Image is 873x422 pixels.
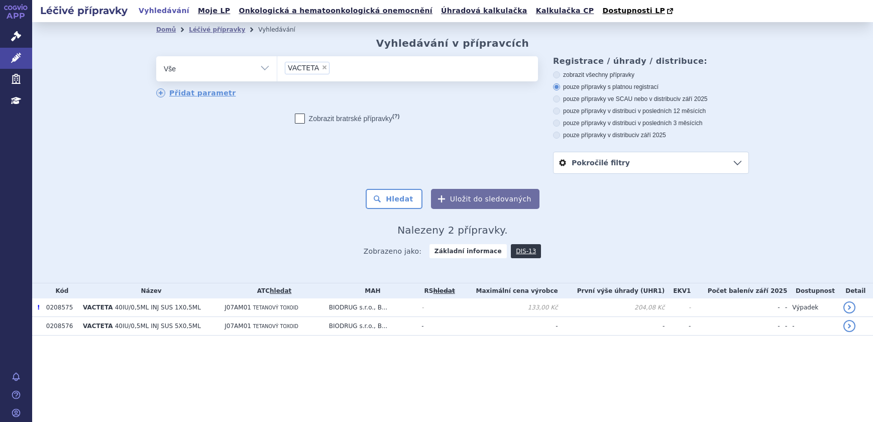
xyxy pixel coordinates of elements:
[324,317,416,336] td: BIODRUG s.r.o., B...
[41,298,78,317] td: 0208575
[554,152,748,173] a: Pokročilé filtry
[416,283,458,298] th: RS
[553,119,749,127] label: pouze přípravky v distribuci v posledních 3 měsících
[288,64,319,71] span: VACTETA
[558,317,665,336] td: -
[324,298,416,317] td: BIODRUG s.r.o., B...
[787,317,838,336] td: -
[253,305,298,310] span: TETANOVÝ TOXOID
[324,283,416,298] th: MAH
[843,320,855,332] a: detail
[37,304,40,311] span: Poslední data tohoto produktu jsou ze SCAU platného k 01.08.2025.
[636,132,666,139] span: v září 2025
[553,107,749,115] label: pouze přípravky v distribuci v posledních 12 měsících
[433,287,455,294] a: vyhledávání neobsahuje žádnou platnou referenční skupinu
[41,317,78,336] td: 0208576
[787,283,838,298] th: Dostupnost
[156,26,176,33] a: Domů
[553,83,749,91] label: pouze přípravky s platnou registrací
[416,317,458,336] td: -
[236,4,435,18] a: Onkologická a hematoonkologická onemocnění
[83,323,113,330] span: VACTETA
[41,283,78,298] th: Kód
[553,95,749,103] label: pouze přípravky ve SCAU nebo v distribuci
[665,298,691,317] td: -
[295,114,400,124] label: Zobrazit bratrské přípravky
[691,283,787,298] th: Počet balení
[366,189,422,209] button: Hledat
[253,324,298,329] span: TETANOVÝ TOXOID
[838,283,873,298] th: Detail
[258,22,308,37] li: Vyhledávání
[511,244,541,258] a: DIS-13
[364,244,422,258] span: Zobrazeno jako:
[333,61,338,74] input: VACTETA
[115,304,201,311] span: 40IU/0,5ML INJ SUS 1X0,5ML
[225,304,251,311] span: J07AM01
[438,4,530,18] a: Úhradová kalkulačka
[780,298,788,317] td: -
[225,323,251,330] span: J07AM01
[429,244,507,258] strong: Základní informace
[665,283,691,298] th: EKV1
[553,131,749,139] label: pouze přípravky v distribuci
[599,4,678,18] a: Dostupnosti LP
[602,7,665,15] span: Dostupnosti LP
[678,95,707,102] span: v září 2025
[843,301,855,313] a: detail
[553,71,749,79] label: zobrazit všechny přípravky
[416,298,458,317] td: -
[220,283,323,298] th: ATC
[533,4,597,18] a: Kalkulačka CP
[83,304,113,311] span: VACTETA
[665,317,691,336] td: -
[376,37,529,49] h2: Vyhledávání v přípravcích
[321,64,328,70] span: ×
[195,4,233,18] a: Moje LP
[115,323,201,330] span: 40IU/0,5ML INJ SUS 5X0,5ML
[458,317,558,336] td: -
[32,4,136,18] h2: Léčivé přípravky
[431,189,539,209] button: Uložit do sledovaných
[787,298,838,317] td: Výpadek
[433,287,455,294] del: hledat
[558,283,665,298] th: První výše úhrady (UHR1)
[189,26,245,33] a: Léčivé přípravky
[270,287,291,294] a: hledat
[780,317,788,336] td: -
[458,283,558,298] th: Maximální cena výrobce
[691,317,780,336] td: -
[78,283,220,298] th: Název
[553,56,749,66] h3: Registrace / úhrady / distribuce:
[392,113,399,120] abbr: (?)
[136,4,192,18] a: Vyhledávání
[397,224,508,236] span: Nalezeny 2 přípravky.
[156,88,236,97] a: Přidat parametr
[558,298,665,317] td: 204,08 Kč
[458,298,558,317] td: 133,00 Kč
[691,298,780,317] td: -
[750,287,788,294] span: v září 2025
